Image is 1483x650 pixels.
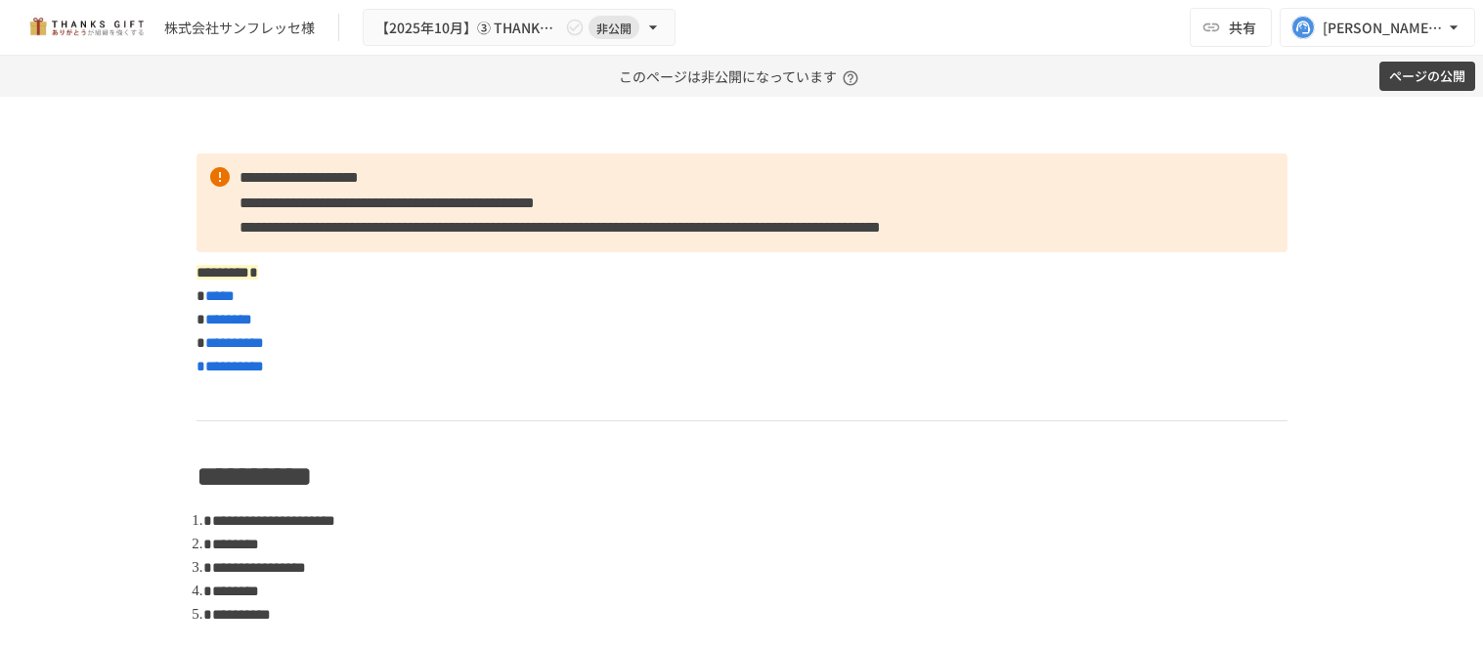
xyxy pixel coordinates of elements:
button: 共有 [1190,8,1272,47]
span: 【2025年10月】➂ THANKS GIFT操作説明/THANKS GIFT[PERSON_NAME] [375,16,561,40]
div: 株式会社サンフレッセ様 [164,18,315,38]
button: [PERSON_NAME][EMAIL_ADDRESS][DOMAIN_NAME] [1280,8,1475,47]
button: 【2025年10月】➂ THANKS GIFT操作説明/THANKS GIFT[PERSON_NAME]非公開 [363,9,676,47]
div: [PERSON_NAME][EMAIL_ADDRESS][DOMAIN_NAME] [1323,16,1444,40]
img: mMP1OxWUAhQbsRWCurg7vIHe5HqDpP7qZo7fRoNLXQh [23,12,149,43]
p: このページは非公開になっています [619,56,864,97]
button: ページの公開 [1379,62,1475,92]
span: 共有 [1229,17,1256,38]
span: 非公開 [589,18,639,38]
